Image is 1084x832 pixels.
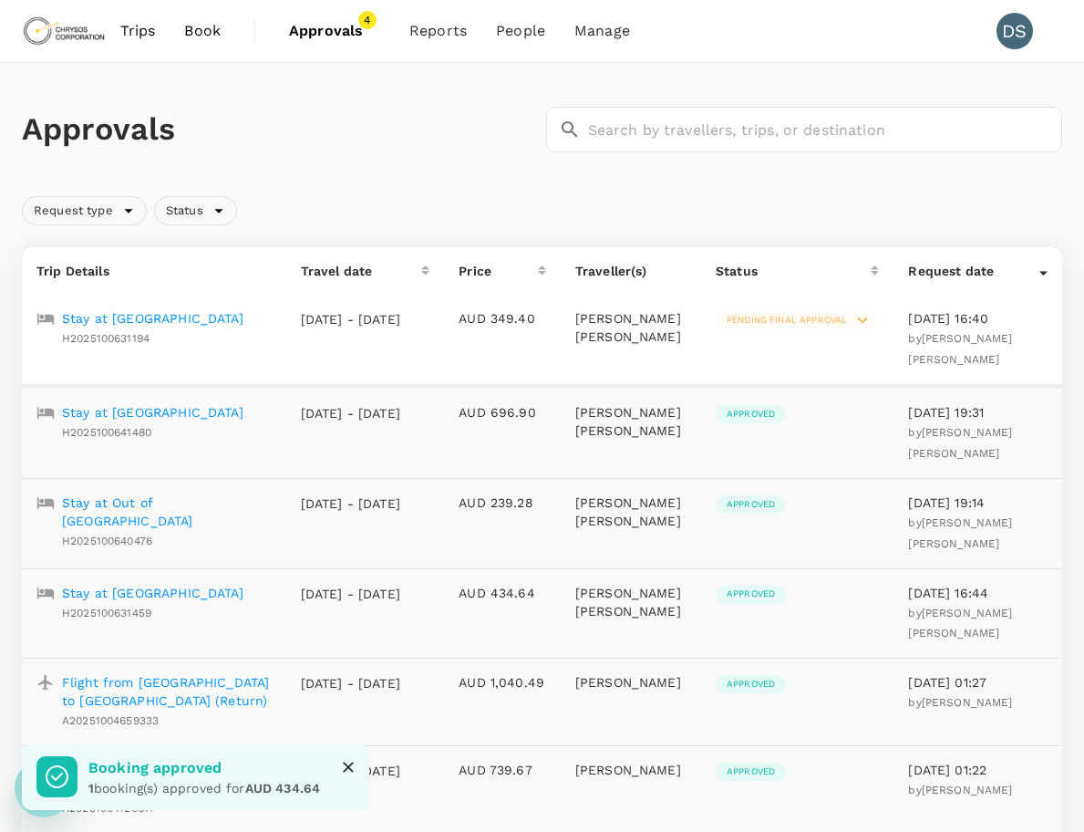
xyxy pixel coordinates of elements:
[575,309,687,346] p: [PERSON_NAME] [PERSON_NAME]
[155,203,214,220] span: Status
[120,20,156,42] span: Trips
[922,696,1013,709] span: [PERSON_NAME]
[908,516,1012,550] span: [PERSON_NAME] [PERSON_NAME]
[22,196,147,225] div: Request type
[996,13,1033,49] div: DS
[908,426,1012,460] span: [PERSON_NAME] [PERSON_NAME]
[459,403,546,421] p: AUD 696.90
[62,426,151,439] span: H2025100641480
[301,262,422,280] div: Travel date
[335,754,362,781] button: Close
[62,494,272,530] a: Stay at Out of [GEOGRAPHIC_DATA]
[459,584,546,602] p: AUD 434.64
[62,535,152,547] span: H2025100640476
[22,11,106,51] img: Chrysos Corporation
[184,20,221,42] span: Book
[908,673,1048,692] p: [DATE] 01:27
[459,494,546,512] p: AUD 239.28
[908,332,1012,366] span: by
[575,494,687,530] p: [PERSON_NAME] [PERSON_NAME]
[716,498,786,511] span: Approved
[62,714,159,727] span: A20251004659333
[301,310,401,328] p: [DATE] - [DATE]
[409,20,467,42] span: Reports
[575,673,687,692] p: [PERSON_NAME]
[62,584,243,602] a: Stay at [GEOGRAPHIC_DATA]
[15,759,73,817] iframe: Button to launch messaging window
[22,110,539,149] h1: Approvals
[716,314,858,327] span: Pending final approval
[908,494,1048,512] p: [DATE] 19:14
[908,607,1012,640] span: [PERSON_NAME] [PERSON_NAME]
[459,262,538,280] div: Price
[496,20,545,42] span: People
[301,494,401,513] p: [DATE] - [DATE]
[908,262,1039,280] div: Request date
[575,584,687,620] p: [PERSON_NAME] [PERSON_NAME]
[62,607,151,619] span: H2025100631459
[62,332,150,345] span: H2025100631194
[908,784,1012,796] span: by
[716,765,786,778] span: Approved
[908,516,1012,550] span: by
[908,403,1048,421] p: [DATE] 19:31
[459,309,546,328] p: AUD 349.40
[575,761,687,779] p: [PERSON_NAME]
[62,673,272,710] a: Flight from [GEOGRAPHIC_DATA] to [GEOGRAPHIC_DATA] (Return)
[716,588,786,600] span: Approved
[716,678,786,691] span: Approved
[23,203,124,220] span: Request type
[716,262,871,280] div: Status
[62,403,243,421] a: Stay at [GEOGRAPHIC_DATA]
[716,408,786,421] span: Approved
[289,20,380,42] span: Approvals
[908,607,1012,640] span: by
[88,779,320,797] p: booking(s) approved for
[575,403,687,440] p: [PERSON_NAME] [PERSON_NAME]
[301,674,401,692] p: [DATE] - [DATE]
[62,309,243,328] a: Stay at [GEOGRAPHIC_DATA]
[245,781,321,796] span: AUD 434.64
[358,11,377,29] span: 4
[88,757,320,779] p: Booking approved
[301,404,401,422] p: [DATE] - [DATE]
[88,781,94,796] b: 1
[908,696,1012,709] span: by
[459,761,546,779] p: AUD 739.67
[908,309,1048,328] p: [DATE] 16:40
[154,196,237,225] div: Status
[575,262,687,280] p: Traveller(s)
[922,784,1013,796] span: [PERSON_NAME]
[588,107,1063,152] input: Search by travellers, trips, or destination
[459,673,546,692] p: AUD 1,040.49
[36,262,272,280] p: Trip Details
[574,20,630,42] span: Manage
[908,426,1012,460] span: by
[301,585,401,603] p: [DATE] - [DATE]
[908,761,1048,779] p: [DATE] 01:22
[908,584,1048,602] p: [DATE] 16:44
[716,311,877,329] div: Pending final approval
[908,332,1012,366] span: [PERSON_NAME] [PERSON_NAME]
